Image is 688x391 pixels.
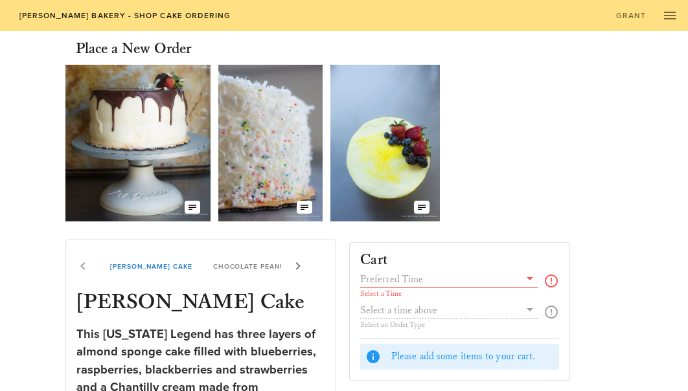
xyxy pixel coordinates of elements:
[18,11,231,20] span: [PERSON_NAME] Bakery - Shop Cake Ordering
[330,65,440,221] img: vfgkldhn9pjhkwzhnerr.webp
[100,251,203,282] div: [PERSON_NAME] Cake
[360,290,538,298] div: Select a Time
[608,6,654,25] a: Grant
[203,251,371,282] div: Chocolate Peanut Butter Cup Cake
[10,6,239,25] a: [PERSON_NAME] Bakery - Shop Cake Ordering
[615,11,646,20] span: Grant
[360,253,388,268] h3: Cart
[391,350,554,364] div: Please add some items to your cart.
[360,271,520,287] input: Preferred Time
[65,65,211,221] img: adomffm5ftbblbfbeqkk.jpg
[74,289,328,318] h3: [PERSON_NAME] Cake
[218,65,323,221] img: qzl0ivbhpoir5jt3lnxe.jpg
[76,39,191,60] h3: Place a New Order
